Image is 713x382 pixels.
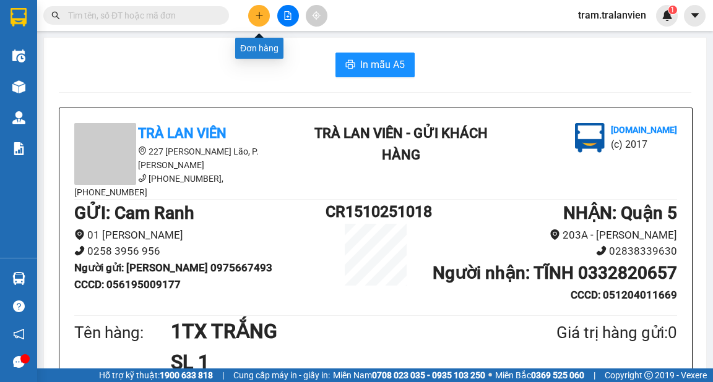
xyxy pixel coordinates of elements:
[74,243,326,260] li: 0258 3956 956
[333,368,485,382] span: Miền Nam
[222,368,224,382] span: |
[611,125,677,135] b: [DOMAIN_NAME]
[233,368,330,382] span: Cung cấp máy in - giấy in:
[51,11,60,20] span: search
[495,368,584,382] span: Miền Bắc
[12,142,25,155] img: solution-icon
[255,11,264,20] span: plus
[433,263,677,283] b: Người nhận : TĨNH 0332820657
[68,9,214,22] input: Tìm tên, số ĐT hoặc mã đơn
[426,227,677,244] li: 203A - [PERSON_NAME]
[360,57,405,72] span: In mẫu A5
[74,278,181,291] b: CCCD : 056195009177
[550,229,560,240] span: environment
[426,243,677,260] li: 02838339630
[488,373,492,378] span: ⚪️
[575,123,605,153] img: logo.jpg
[662,10,673,21] img: icon-new-feature
[594,368,595,382] span: |
[563,203,677,223] b: NHẬN : Quận 5
[283,11,292,20] span: file-add
[74,229,85,240] span: environment
[568,7,656,23] span: tram.tralanvien
[138,125,227,141] b: Trà Lan Viên
[345,59,355,71] span: printer
[74,245,85,256] span: phone
[670,6,675,14] span: 1
[74,261,272,274] b: Người gửi : [PERSON_NAME] 0975667493
[171,316,496,347] h1: 1TX TRẮNG
[13,328,25,340] span: notification
[306,5,327,27] button: aim
[13,300,25,312] span: question-circle
[596,245,607,256] span: phone
[12,49,25,62] img: warehouse-icon
[277,5,299,27] button: file-add
[74,320,171,346] div: Tên hàng:
[99,368,213,382] span: Hỗ trợ kỹ thuật:
[248,5,270,27] button: plus
[314,125,488,163] b: Trà Lan Viên - Gửi khách hàng
[531,370,584,380] strong: 0369 525 060
[335,53,415,77] button: printerIn mẫu A5
[74,227,326,244] li: 01 [PERSON_NAME]
[138,146,147,155] span: environment
[312,11,321,20] span: aim
[11,8,27,27] img: logo-vxr
[372,370,485,380] strong: 0708 023 035 - 0935 103 250
[13,356,25,368] span: message
[689,10,701,21] span: caret-down
[644,371,653,380] span: copyright
[12,111,25,124] img: warehouse-icon
[12,80,25,93] img: warehouse-icon
[571,289,677,301] b: CCCD : 051204011669
[611,137,677,152] li: (c) 2017
[668,6,677,14] sup: 1
[171,347,496,378] h1: SL 1
[74,203,194,223] b: GỬI : Cam Ranh
[138,174,147,182] span: phone
[74,145,297,172] li: 227 [PERSON_NAME] Lão, P. [PERSON_NAME]
[496,320,677,346] div: Giá trị hàng gửi: 0
[74,172,297,199] li: [PHONE_NUMBER], [PHONE_NUMBER]
[326,200,426,224] h1: CR1510251018
[12,272,25,285] img: warehouse-icon
[160,370,213,380] strong: 1900 633 818
[684,5,706,27] button: caret-down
